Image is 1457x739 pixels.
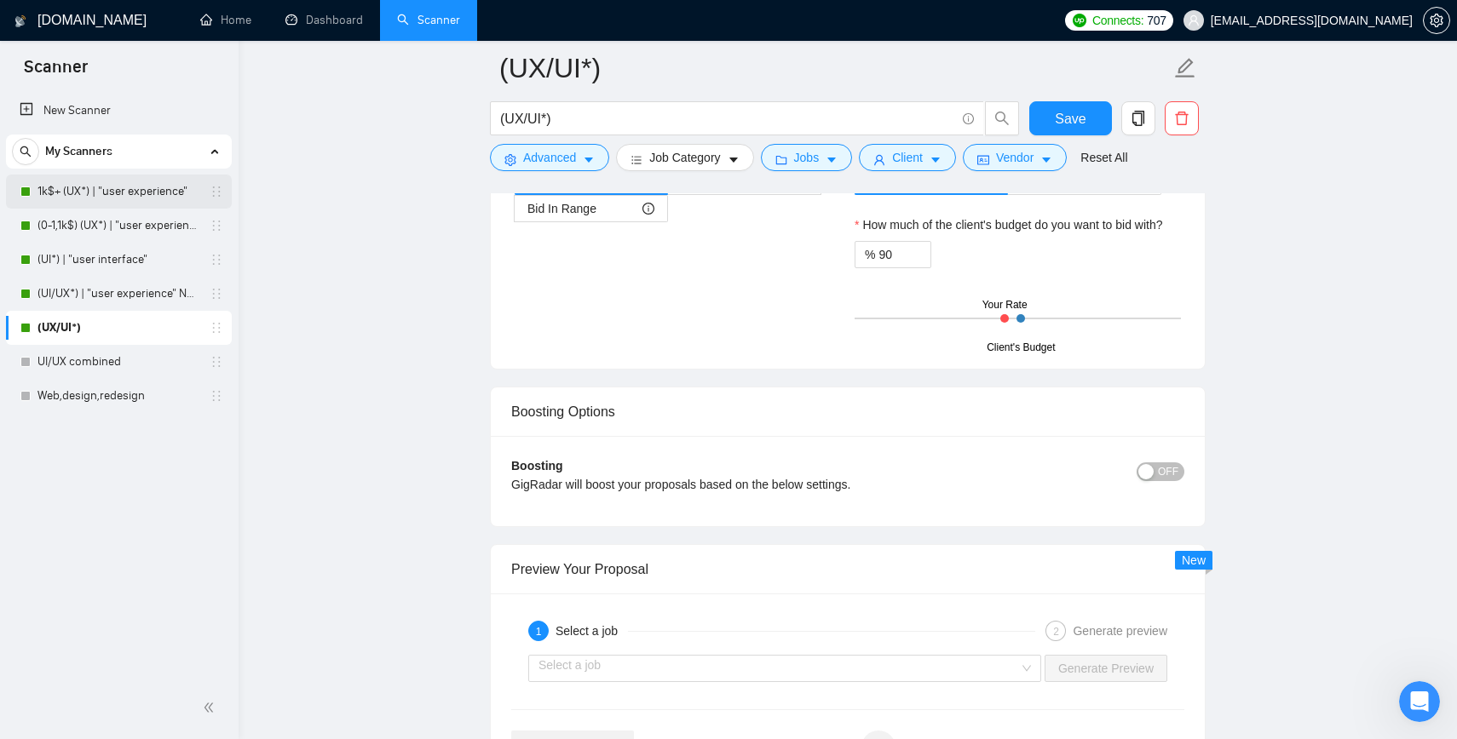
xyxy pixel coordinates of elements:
a: (0-1,1k$) (UX*) | "user experience" [37,209,199,243]
span: holder [210,389,223,403]
button: folderJobscaret-down [761,144,853,171]
span: user [1188,14,1200,26]
span: caret-down [826,153,838,166]
img: upwork-logo.png [1073,14,1086,27]
span: info-circle [642,203,654,215]
b: Boosting [511,459,563,473]
span: holder [210,321,223,335]
button: Generate Preview [1045,655,1167,682]
input: Search Freelance Jobs... [500,108,955,129]
input: How much of the client's budget do you want to bid with? [878,242,930,267]
a: 1k$+ (UX*) | "user experience" [37,175,199,209]
button: Save [1029,101,1112,135]
a: (UI/UX*) | "user experience" NEW [37,277,199,311]
span: info-circle [963,113,974,124]
span: Vendor [996,148,1034,167]
a: Reset All [1080,148,1127,167]
div: Client's Budget [987,340,1055,356]
span: search [986,111,1018,126]
span: bars [631,153,642,166]
span: holder [210,287,223,301]
span: user [873,153,885,166]
div: Generate preview [1073,621,1167,641]
span: New [1182,553,1206,567]
span: holder [210,185,223,198]
label: How much of the client's budget do you want to bid with? [855,215,1163,234]
span: 2 [1053,626,1059,638]
span: caret-down [728,153,740,166]
span: folder [775,153,787,166]
span: OFF [1158,462,1178,481]
a: Web,design,redesign [37,379,199,413]
button: barsJob Categorycaret-down [616,144,753,171]
span: Advanced [523,148,576,167]
span: caret-down [583,153,595,166]
a: (UX/UI*) [37,311,199,345]
li: New Scanner [6,94,232,128]
button: delete [1165,101,1199,135]
span: holder [210,253,223,266]
span: Jobs [794,148,820,167]
div: Your Rate [982,297,1028,313]
span: 707 [1147,11,1166,30]
button: search [985,101,1019,135]
span: delete [1166,111,1198,126]
button: copy [1121,101,1155,135]
span: 1 [536,626,542,638]
div: Preview Your Proposal [511,545,1184,593]
span: setting [504,153,516,166]
button: settingAdvancedcaret-down [490,144,609,171]
span: search [13,146,38,158]
iframe: Intercom live chat [1399,681,1440,722]
span: caret-down [1040,153,1052,166]
img: logo [14,8,26,35]
div: Select a job [556,621,628,641]
a: dashboardDashboard [285,13,363,27]
span: Scanner [10,54,101,90]
span: holder [210,219,223,232]
span: edit [1174,57,1196,79]
a: UI/UX combined [37,345,199,379]
a: New Scanner [20,94,218,128]
a: homeHome [200,13,251,27]
input: Scanner name... [499,47,1171,89]
span: My Scanners [45,135,112,169]
span: Save [1055,108,1086,129]
button: idcardVendorcaret-down [963,144,1067,171]
a: searchScanner [397,13,460,27]
span: setting [1424,14,1449,27]
div: GigRadar will boost your proposals based on the below settings. [511,475,1016,494]
a: setting [1423,14,1450,27]
li: My Scanners [6,135,232,413]
span: Client [892,148,923,167]
button: search [12,138,39,165]
span: double-left [203,699,220,716]
div: Boosting Options [511,387,1184,436]
a: (UI*) | "user interface" [37,243,199,277]
span: Connects: [1092,11,1143,30]
button: userClientcaret-down [859,144,956,171]
span: Job Category [649,148,720,167]
button: setting [1423,7,1450,34]
span: idcard [977,153,989,166]
span: Bid In Range [527,196,596,221]
span: copy [1122,111,1155,126]
span: holder [210,355,223,369]
span: caret-down [930,153,942,166]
